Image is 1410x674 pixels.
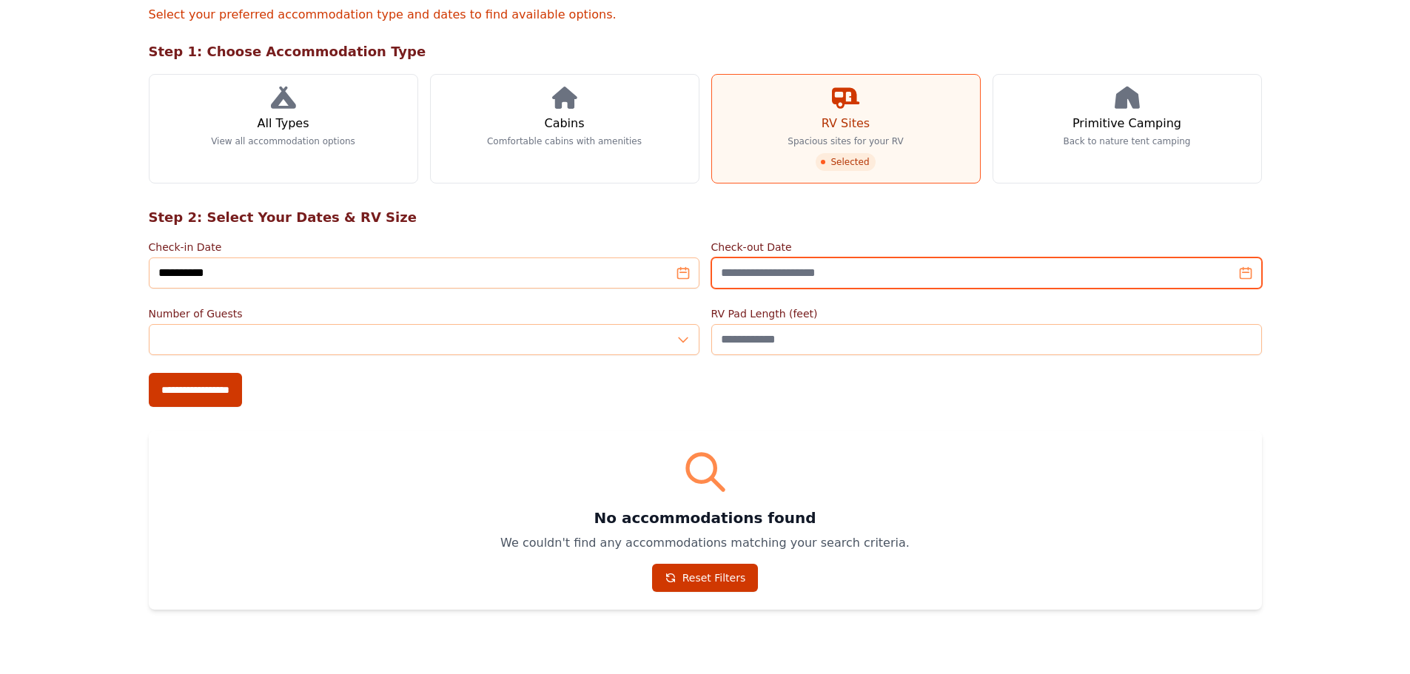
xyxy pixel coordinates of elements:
[149,41,1262,62] h2: Step 1: Choose Accommodation Type
[149,240,699,255] label: Check-in Date
[149,6,1262,24] p: Select your preferred accommodation type and dates to find available options.
[487,135,642,147] p: Comfortable cabins with amenities
[149,306,699,321] label: Number of Guests
[711,240,1262,255] label: Check-out Date
[788,135,903,147] p: Spacious sites for your RV
[993,74,1262,183] a: Primitive Camping Back to nature tent camping
[149,207,1262,228] h2: Step 2: Select Your Dates & RV Size
[711,306,1262,321] label: RV Pad Length (feet)
[1072,115,1181,132] h3: Primitive Camping
[652,564,759,592] a: Reset Filters
[544,115,584,132] h3: Cabins
[167,508,1244,528] h3: No accommodations found
[211,135,355,147] p: View all accommodation options
[711,74,981,183] a: RV Sites Spacious sites for your RV Selected
[816,153,875,171] span: Selected
[257,115,309,132] h3: All Types
[149,74,418,183] a: All Types View all accommodation options
[430,74,699,183] a: Cabins Comfortable cabins with amenities
[822,115,870,132] h3: RV Sites
[167,534,1244,552] p: We couldn't find any accommodations matching your search criteria.
[1064,135,1191,147] p: Back to nature tent camping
